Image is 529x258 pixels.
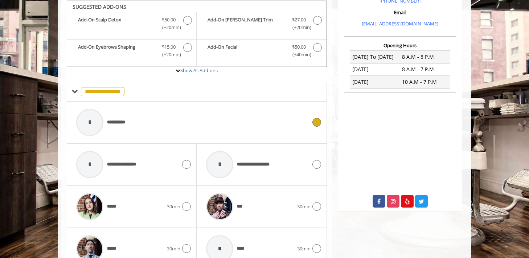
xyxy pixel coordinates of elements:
span: 30min [297,245,311,253]
h3: Email [346,10,454,15]
b: Add-On Eyebrows Shaping [78,43,155,58]
span: $50.00 [162,16,176,24]
label: Add-On Beard Trim [200,16,323,33]
span: 30min [297,203,311,210]
span: (+40min ) [288,51,309,58]
a: Show All Add-ons [180,67,218,74]
td: 8 A.M - 7 P.M [400,63,450,75]
span: $50.00 [292,43,306,51]
h3: Opening Hours [344,43,456,48]
td: 10 A.M - 7 P.M [400,76,450,88]
td: 8 A.M - 8 P.M [400,51,450,63]
td: [DATE] To [DATE] [350,51,400,63]
label: Add-On Facial [200,43,323,60]
label: Add-On Scalp Detox [71,16,193,33]
a: [EMAIL_ADDRESS][DOMAIN_NAME] [362,20,438,27]
span: $27.00 [292,16,306,24]
label: Add-On Eyebrows Shaping [71,43,193,60]
span: (+20min ) [158,24,180,31]
span: (+20min ) [158,51,180,58]
td: [DATE] [350,63,400,75]
span: 30min [167,203,180,210]
span: 30min [167,245,180,253]
td: [DATE] [350,76,400,88]
b: Add-On Scalp Detox [78,16,155,31]
b: Add-On [PERSON_NAME] Trim [208,16,284,31]
span: (+20min ) [288,24,309,31]
b: Add-On Facial [208,43,284,58]
span: $15.00 [162,43,176,51]
b: SUGGESTED ADD-ONS [73,3,126,10]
